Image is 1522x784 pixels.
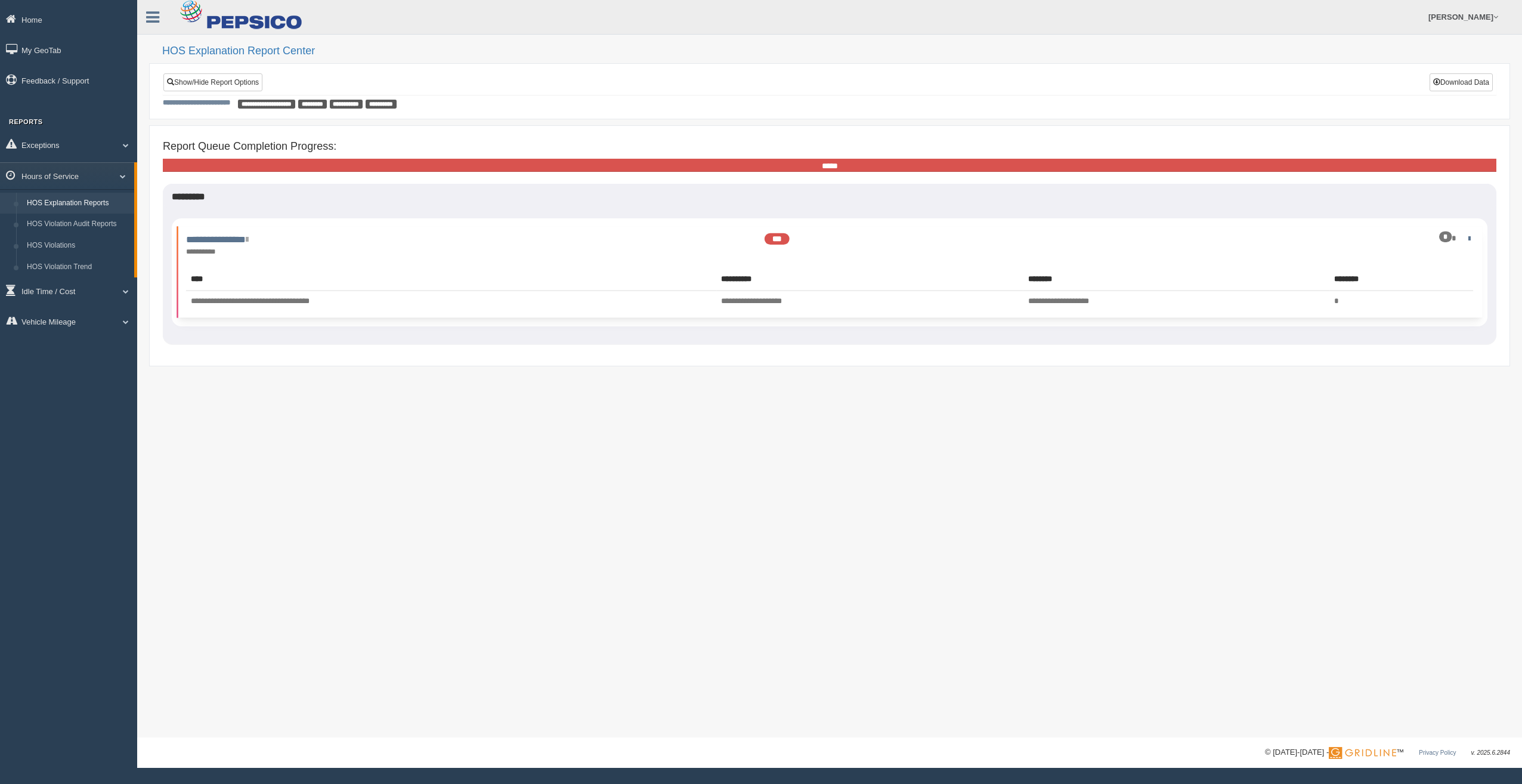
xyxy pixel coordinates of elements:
a: HOS Explanation Reports [21,193,134,214]
h2: HOS Explanation Report Center [162,45,1510,57]
a: HOS Violation Trend [21,257,134,278]
h4: Report Queue Completion Progress: [163,141,1496,153]
img: Gridline [1329,747,1396,759]
a: Privacy Policy [1419,749,1456,756]
a: Show/Hide Report Options [163,73,262,91]
span: v. 2025.6.2844 [1471,749,1510,756]
a: HOS Violation Audit Reports [21,214,134,235]
div: © [DATE]-[DATE] - ™ [1265,746,1510,759]
li: Expand [177,227,1483,318]
button: Download Data [1430,73,1493,91]
a: HOS Violations [21,235,134,257]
